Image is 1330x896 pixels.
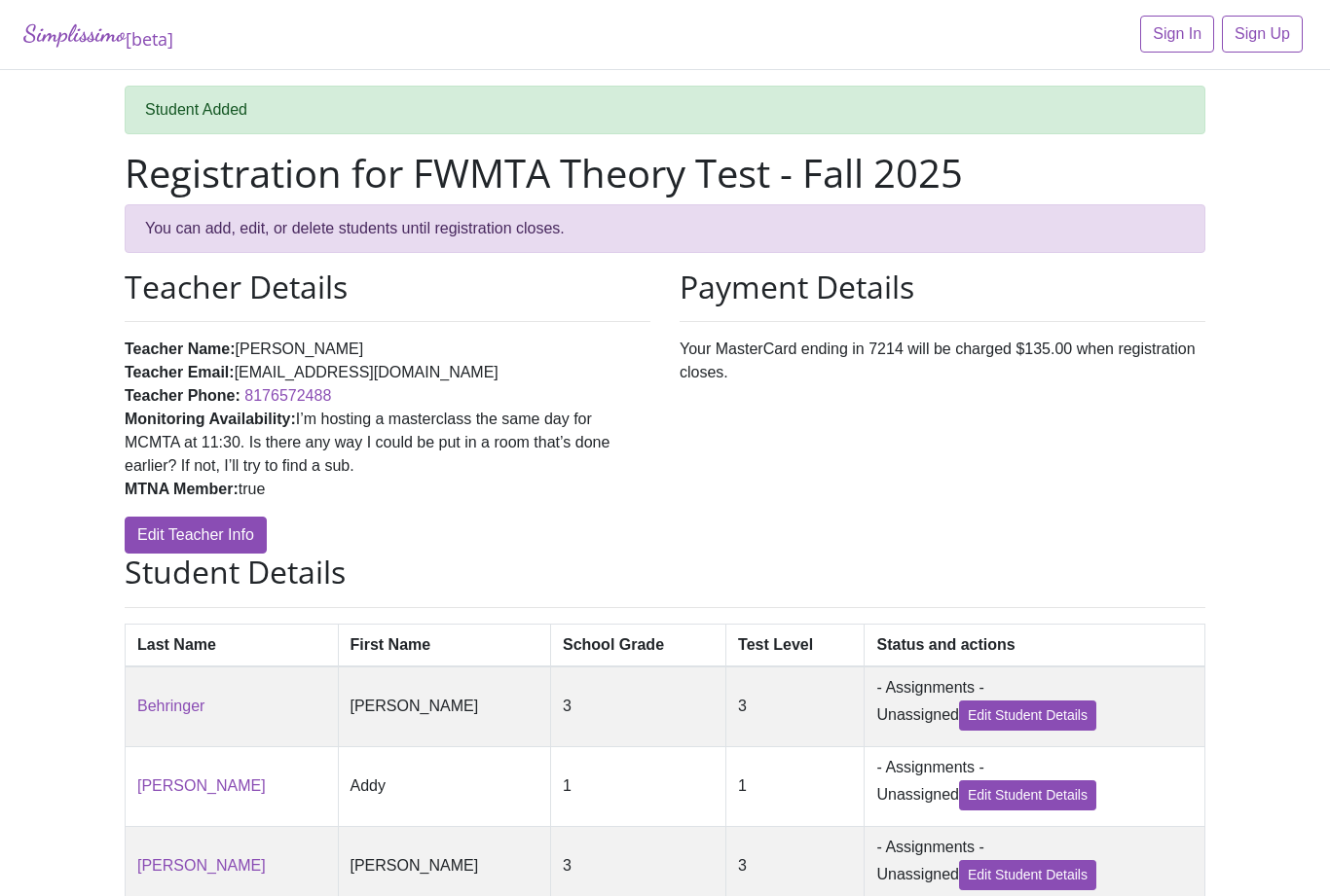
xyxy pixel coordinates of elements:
[551,666,726,747] td: 3
[959,860,1096,890] a: Edit Student Details
[338,624,551,666] th: First Name
[125,361,650,384] li: [EMAIL_ADDRESS][DOMAIN_NAME]
[125,150,1205,197] h1: Registration for FWMTA Theory Test - Fall 2025
[959,700,1096,731] a: Edit Student Details
[726,624,865,666] th: Test Level
[1140,16,1214,53] a: Sign In
[125,478,650,501] li: true
[125,517,267,554] a: Edit Teacher Info
[126,624,339,666] th: Last Name
[551,624,726,666] th: School Grade
[865,746,1205,826] td: - Assignments - Unassigned
[137,698,204,714] a: Behringer
[680,269,1205,305] h2: Payment Details
[125,86,1205,134] div: Student Added
[726,666,865,747] td: 3
[959,780,1096,810] a: Edit Student Details
[125,338,650,361] li: [PERSON_NAME]
[23,16,173,54] a: Simplissimo[beta]
[125,340,236,357] strong: Teacher Name:
[338,746,551,826] td: Addy
[865,666,1205,747] td: - Assignments - Unassigned
[244,387,331,404] a: 8176572488
[125,204,1205,253] div: You can add, edit, or delete students until registration closes.
[338,666,551,747] td: [PERSON_NAME]
[125,411,296,427] strong: Monitoring Availability:
[125,554,1205,591] h2: Student Details
[865,624,1205,666] th: Status and actions
[125,364,235,380] strong: Teacher Email:
[125,387,240,404] strong: Teacher Phone:
[126,27,173,51] sub: [beta]
[125,408,650,478] li: I’m hosting a masterclass the same day for MCMTA at 11:30. Is there any way I could be put in a r...
[665,269,1220,554] div: Your MasterCard ending in 7214 will be charged $135.00 when registration closes.
[137,777,266,794] a: [PERSON_NAME]
[125,481,239,497] strong: MTNA Member:
[1222,16,1303,53] a: Sign Up
[137,857,266,874] a: [PERSON_NAME]
[551,746,726,826] td: 1
[125,269,650,305] h2: Teacher Details
[726,746,865,826] td: 1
